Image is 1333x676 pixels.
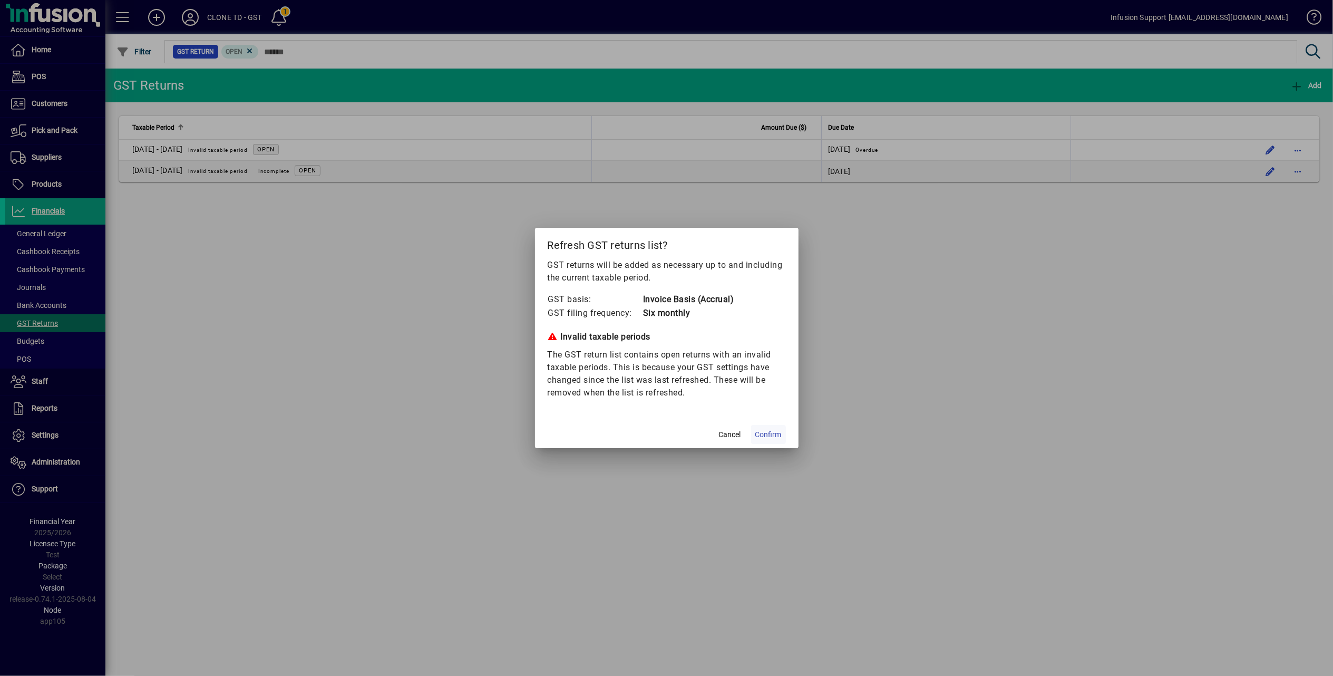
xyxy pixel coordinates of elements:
strong: Invalid taxable periods [561,332,651,342]
td: Invoice Basis (Accrual) [643,293,734,306]
span: Confirm [755,429,782,440]
span: Cancel [719,429,741,440]
td: GST filing frequency: [548,306,643,320]
button: Confirm [751,425,786,444]
p: GST returns will be added as necessary up to and including the current taxable period. [548,259,786,284]
h2: Refresh GST returns list? [535,228,799,258]
div: The GST return list contains open returns with an invalid taxable periods. This is because your G... [548,349,786,399]
td: Six monthly [643,306,734,320]
button: Cancel [713,425,747,444]
td: GST basis: [548,293,643,306]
